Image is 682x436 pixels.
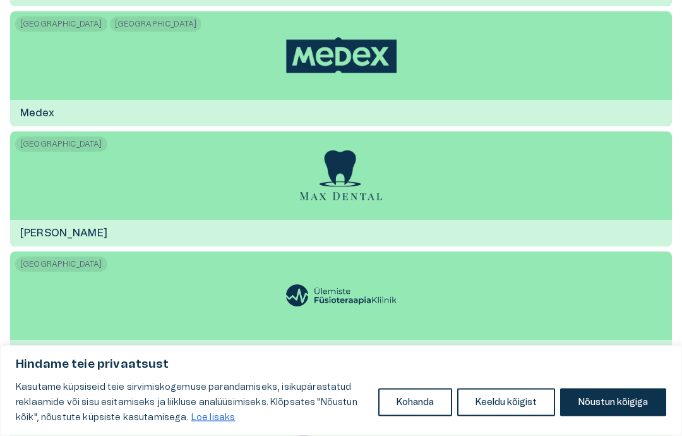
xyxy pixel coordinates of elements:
h6: [PERSON_NAME] [10,217,117,251]
span: [GEOGRAPHIC_DATA] [15,17,107,32]
span: Help [64,10,83,20]
h6: Ülemiste FüsioteraapiaKliinik [10,337,178,371]
button: Keeldu kõigist [457,389,555,416]
span: [GEOGRAPHIC_DATA] [15,137,107,152]
button: Kohanda [378,389,452,416]
a: Loe lisaks [191,413,236,423]
p: Hindame teie privaatsust [16,357,666,372]
img: Ülemiste FüsioteraapiaKliinik logo [286,285,397,307]
span: [GEOGRAPHIC_DATA] [15,257,107,272]
a: [GEOGRAPHIC_DATA][GEOGRAPHIC_DATA]Medex logoMedex [10,12,672,127]
img: Max Dental logo [300,151,382,202]
button: Nõustun kõigiga [560,389,666,416]
h6: Medex [10,97,64,131]
a: [GEOGRAPHIC_DATA]Ülemiste FüsioteraapiaKliinik logoÜlemiste FüsioteraapiaKliinik [10,252,672,367]
img: Medex logo [286,38,397,74]
a: [GEOGRAPHIC_DATA]Max Dental logo[PERSON_NAME] [10,132,672,247]
span: [GEOGRAPHIC_DATA] [110,17,202,32]
p: Kasutame küpsiseid teie sirvimiskogemuse parandamiseks, isikupärastatud reklaamide või sisu esita... [16,380,369,425]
